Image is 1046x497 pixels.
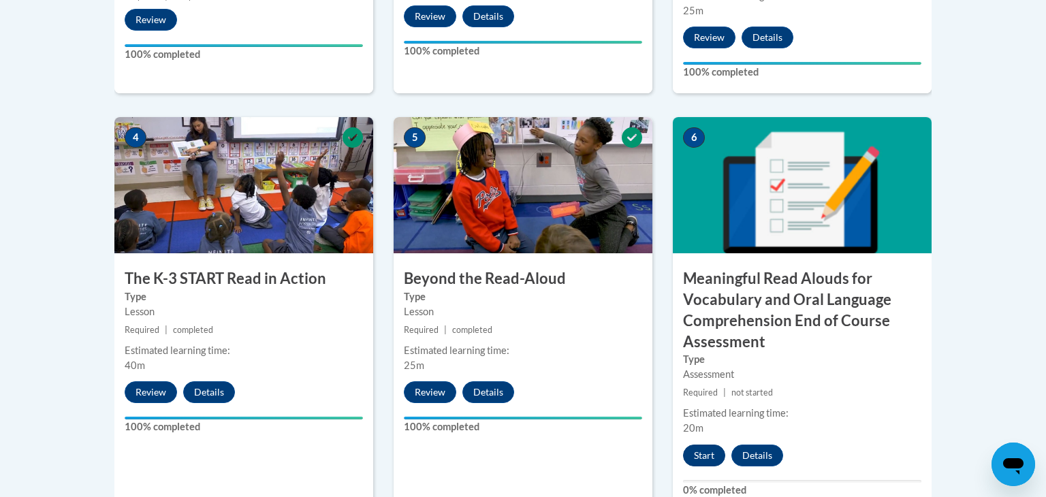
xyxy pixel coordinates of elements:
div: Lesson [404,304,642,319]
span: not started [731,387,773,398]
span: | [723,387,726,398]
label: 100% completed [125,419,363,434]
button: Review [404,5,456,27]
span: Required [404,325,439,335]
h3: Beyond the Read-Aloud [394,268,652,289]
span: | [165,325,168,335]
div: Estimated learning time: [404,343,642,358]
div: Your progress [404,41,642,44]
button: Start [683,445,725,466]
span: 40m [125,359,145,371]
span: 5 [404,127,426,148]
button: Details [462,381,514,403]
span: Required [683,387,718,398]
button: Review [125,9,177,31]
button: Details [742,27,793,48]
label: 100% completed [125,47,363,62]
iframe: Button to launch messaging window [992,443,1035,486]
h3: Meaningful Read Alouds for Vocabulary and Oral Language Comprehension End of Course Assessment [673,268,932,352]
span: 25m [404,359,424,371]
img: Course Image [394,117,652,253]
span: 20m [683,422,703,434]
span: 6 [683,127,705,148]
span: 4 [125,127,146,148]
div: Assessment [683,367,921,382]
span: completed [173,325,213,335]
label: Type [404,289,642,304]
img: Course Image [114,117,373,253]
span: Required [125,325,159,335]
label: 100% completed [683,65,921,80]
label: 100% completed [404,419,642,434]
button: Review [125,381,177,403]
div: Estimated learning time: [125,343,363,358]
div: Estimated learning time: [683,406,921,421]
label: Type [125,289,363,304]
div: Your progress [125,417,363,419]
span: 25m [683,5,703,16]
span: completed [452,325,492,335]
div: Your progress [404,417,642,419]
button: Details [183,381,235,403]
span: | [444,325,447,335]
label: Type [683,352,921,367]
div: Lesson [125,304,363,319]
h3: The K-3 START Read in Action [114,268,373,289]
div: Your progress [683,62,921,65]
img: Course Image [673,117,932,253]
button: Review [404,381,456,403]
label: 100% completed [404,44,642,59]
div: Your progress [125,44,363,47]
button: Details [462,5,514,27]
button: Review [683,27,735,48]
button: Details [731,445,783,466]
